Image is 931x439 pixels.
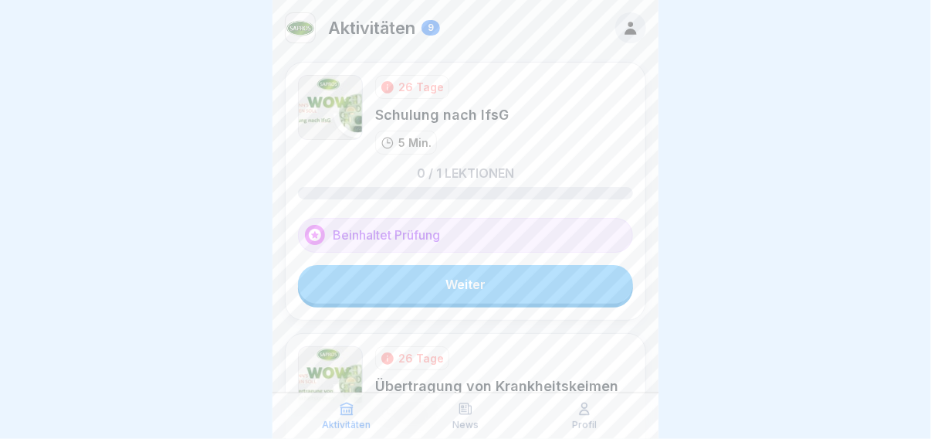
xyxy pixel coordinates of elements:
[398,134,432,151] p: 5 Min.
[417,167,514,179] p: 0 / 1 Lektionen
[375,105,509,124] div: Schulung nach IfsG
[298,346,363,411] img: nvh0m954qqb4ryavzfvnyj8v.png
[298,218,633,253] div: Beinhaltet Prüfung
[298,75,363,140] img: gws61i47o4mae1p22ztlfgxa.png
[572,420,597,430] p: Profil
[298,265,633,304] a: Weiter
[375,376,618,396] div: Übertragung von Krankheitskeimen
[421,20,440,36] div: 9
[452,420,479,430] p: News
[323,420,371,430] p: Aktivitäten
[398,79,444,95] div: 26 Tage
[286,13,315,43] img: kf7i1i887rzam0di2wc6oekd.png
[328,18,415,38] p: Aktivitäten
[398,350,444,366] div: 26 Tage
